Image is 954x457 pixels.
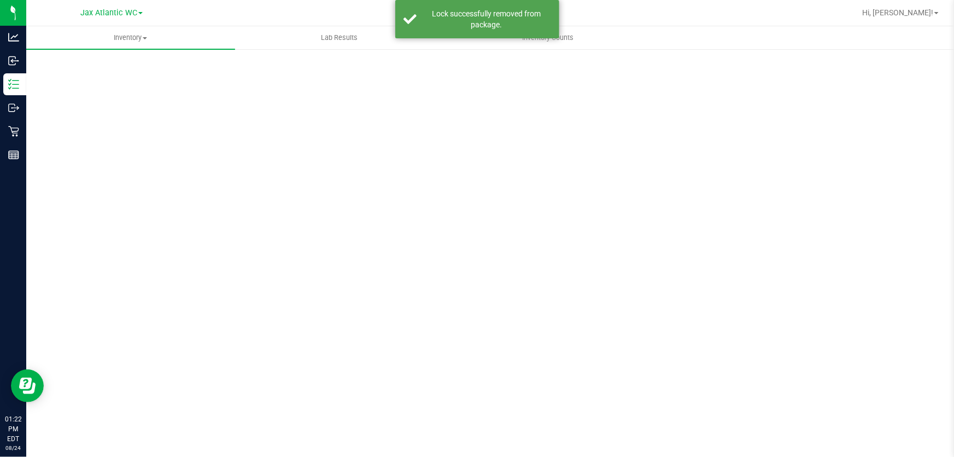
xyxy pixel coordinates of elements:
[80,8,137,18] span: Jax Atlantic WC
[26,33,235,43] span: Inventory
[8,149,19,160] inline-svg: Reports
[8,79,19,90] inline-svg: Inventory
[11,369,44,402] iframe: Resource center
[26,26,235,49] a: Inventory
[862,8,933,17] span: Hi, [PERSON_NAME]!
[423,8,551,30] div: Lock successfully removed from package.
[8,55,19,66] inline-svg: Inbound
[8,32,19,43] inline-svg: Analytics
[306,33,372,43] span: Lab Results
[5,414,21,444] p: 01:22 PM EDT
[8,102,19,113] inline-svg: Outbound
[8,126,19,137] inline-svg: Retail
[5,444,21,452] p: 08/24
[235,26,444,49] a: Lab Results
